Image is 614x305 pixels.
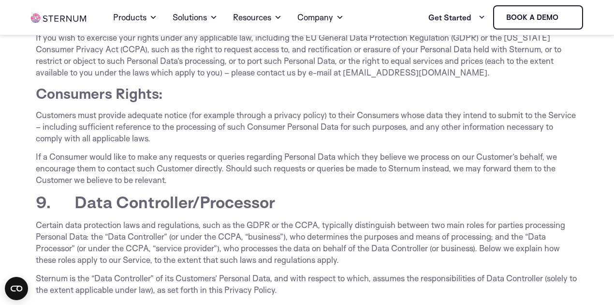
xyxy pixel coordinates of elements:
img: sternum iot [562,14,570,21]
a: Get Started [428,8,485,27]
strong: 9. Data Controller/Processor [36,192,275,212]
strong: Consumers Rights: [36,84,163,102]
p: If you wish to exercise your rights under any applicable law, including the EU General Data Prote... [36,32,579,78]
button: Open CMP widget [5,277,28,300]
p: Certain data protection laws and regulations, such as the GDPR or the CCPA, typically distinguish... [36,219,579,266]
img: sternum iot [31,14,86,23]
a: Book a demo [493,5,583,30]
p: Customers must provide adequate notice (for example through a privacy policy) to their Consumers ... [36,109,579,144]
p: If a Consumer would like to make any requests or queries regarding Personal Data which they belie... [36,151,579,186]
p: Sternum is the “Data Controller” of its Customers’ Personal Data, and with respect to which, assu... [36,273,579,296]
